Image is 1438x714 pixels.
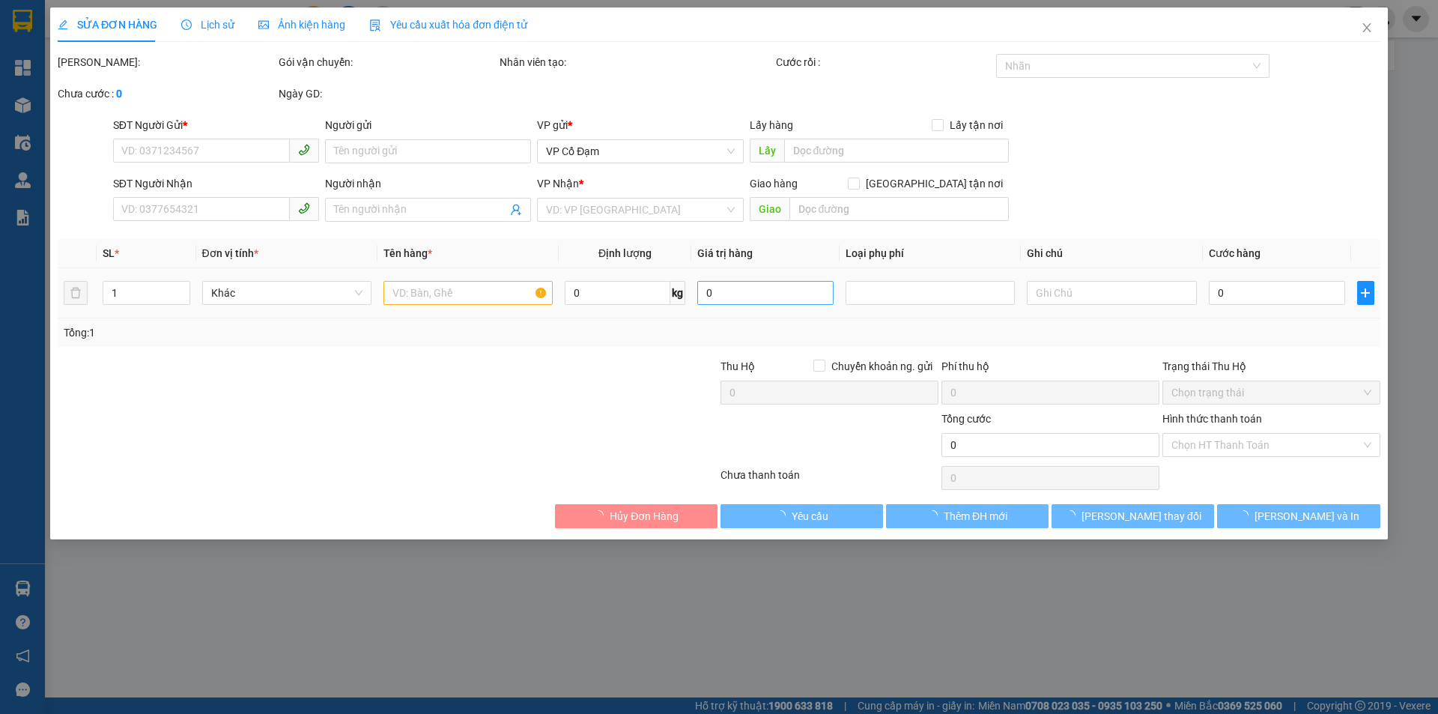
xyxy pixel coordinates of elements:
span: Thu Hộ [720,360,755,372]
button: Thêm ĐH mới [886,504,1049,528]
span: Yêu cầu xuất hóa đơn điện tử [369,19,527,31]
div: Nhân viên tạo: [500,54,773,70]
span: edit [58,19,68,30]
span: [PERSON_NAME] thay đổi [1081,508,1201,524]
span: Lịch sử [181,19,234,31]
div: SĐT Người Nhận [113,175,319,192]
span: Thêm ĐH mới [944,508,1007,524]
div: Gói vận chuyển: [279,54,497,70]
span: VP Cổ Đạm [547,140,735,163]
th: Ghi chú [1022,239,1203,268]
div: Trạng thái Thu Hộ [1162,358,1380,375]
div: Người gửi [325,117,531,133]
span: Ảnh kiện hàng [258,19,345,31]
th: Loại phụ phí [840,239,1021,268]
button: plus [1357,281,1374,305]
span: loading [1065,510,1081,521]
span: Giá trị hàng [697,247,753,259]
span: Chuyển khoản ng. gửi [825,358,938,375]
span: Lấy tận nơi [944,117,1009,133]
div: Phí thu hộ [941,358,1159,381]
div: VP gửi [538,117,744,133]
div: Tổng: 1 [64,324,555,341]
div: [PERSON_NAME]: [58,54,276,70]
span: Cước hàng [1209,247,1260,259]
span: Chọn trạng thái [1171,381,1371,404]
div: Chưa thanh toán [719,467,940,493]
button: [PERSON_NAME] thay đổi [1052,504,1214,528]
span: loading [775,510,792,521]
label: Hình thức thanh toán [1162,413,1262,425]
span: VP Nhận [538,178,580,190]
span: Khác [211,282,362,304]
span: kg [670,281,685,305]
input: VD: Bàn, Ghế [383,281,553,305]
span: Đơn vị tính [202,247,258,259]
div: SĐT Người Gửi [113,117,319,133]
input: Dọc đường [784,139,1009,163]
span: SỬA ĐƠN HÀNG [58,19,157,31]
div: Cước rồi : [776,54,994,70]
span: [PERSON_NAME] và In [1255,508,1359,524]
span: plus [1358,287,1373,299]
span: close [1361,22,1373,34]
span: Định lượng [598,247,652,259]
span: phone [298,144,310,156]
div: Người nhận [325,175,531,192]
span: Hủy Đơn Hàng [610,508,679,524]
b: 0 [116,88,122,100]
span: Lấy [750,139,784,163]
span: Tổng cước [941,413,991,425]
span: SL [103,247,115,259]
input: Ghi Chú [1028,281,1197,305]
button: [PERSON_NAME] và In [1218,504,1380,528]
span: clock-circle [181,19,192,30]
span: picture [258,19,269,30]
button: delete [64,281,88,305]
span: loading [593,510,610,521]
span: user-add [511,204,523,216]
span: loading [927,510,944,521]
span: Yêu cầu [792,508,828,524]
span: Tên hàng [383,247,432,259]
input: Dọc đường [789,197,1009,221]
span: Lấy hàng [750,119,793,131]
span: [GEOGRAPHIC_DATA] tận nơi [860,175,1009,192]
div: Chưa cước : [58,85,276,102]
button: Close [1346,7,1388,49]
span: Giao hàng [750,178,798,190]
span: loading [1238,510,1255,521]
button: Hủy Đơn Hàng [555,504,718,528]
button: Yêu cầu [720,504,883,528]
img: icon [369,19,381,31]
span: phone [298,202,310,214]
span: Giao [750,197,789,221]
div: Ngày GD: [279,85,497,102]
